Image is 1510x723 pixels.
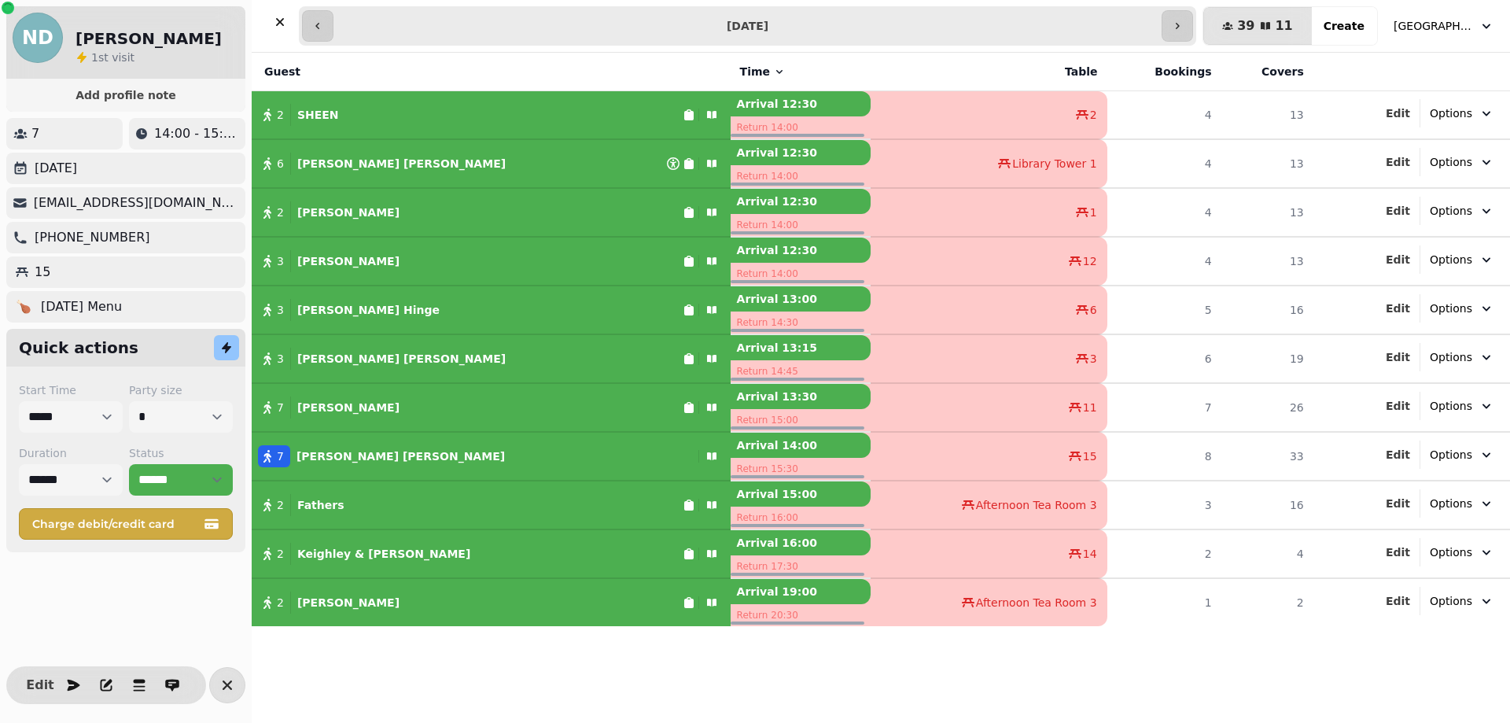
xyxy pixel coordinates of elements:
span: Edit [1386,108,1410,119]
td: 16 [1221,481,1313,529]
span: Options [1430,544,1472,560]
button: Options [1420,392,1504,420]
span: 3 [277,302,284,318]
p: Fathers [297,497,344,513]
p: 14:00 - 15:30 [154,124,239,143]
button: Options [1420,99,1504,127]
span: Edit [1386,400,1410,411]
label: Status [129,445,233,461]
span: ND [22,28,53,47]
button: 6[PERSON_NAME] [PERSON_NAME] [252,145,731,183]
span: Edit [31,679,50,692]
td: 13 [1221,237,1313,286]
span: Options [1430,496,1472,511]
p: Arrival 12:30 [731,91,871,116]
p: Arrival 14:00 [731,433,871,458]
span: Create [1324,20,1365,31]
button: Edit [24,670,56,701]
button: Edit [1386,496,1410,511]
td: 16 [1221,286,1313,334]
button: Options [1420,245,1504,274]
td: 3 [1107,481,1221,529]
button: 2 SHEEN [252,96,731,134]
td: 4 [1107,139,1221,188]
span: 6 [1090,302,1097,318]
button: 3 [PERSON_NAME] [252,242,731,280]
button: Charge debit/credit card [19,508,233,540]
span: [GEOGRAPHIC_DATA], [GEOGRAPHIC_DATA] [1394,18,1472,34]
span: Edit [1386,303,1410,314]
span: Edit [1386,157,1410,168]
p: [PERSON_NAME] [297,253,400,269]
span: Afternoon Tea Room 3 [976,595,1097,610]
button: Edit [1386,544,1410,560]
span: Edit [1386,449,1410,460]
td: 4 [1107,237,1221,286]
span: 1 [1090,205,1097,220]
button: 2 [PERSON_NAME] [252,194,731,231]
td: 26 [1221,383,1313,432]
button: Create [1311,7,1377,45]
span: 2 [277,205,284,220]
label: Party size [129,382,233,398]
td: 1 [1107,578,1221,626]
button: 2 Fathers [252,486,731,524]
p: Arrival 13:30 [731,384,871,409]
p: [DATE] Menu [41,297,122,316]
button: Edit [1386,252,1410,267]
h2: Quick actions [19,337,138,359]
button: Options [1420,343,1504,371]
p: Return 14:00 [731,214,871,236]
span: Options [1430,203,1472,219]
button: 2 Keighley & [PERSON_NAME] [252,535,731,573]
span: 39 [1237,20,1254,32]
span: Options [1430,593,1472,609]
p: Return 14:00 [731,263,871,285]
span: 2 [277,595,284,610]
p: Arrival 12:30 [731,140,871,165]
p: [PERSON_NAME] [297,595,400,610]
p: Return 15:30 [731,458,871,480]
p: [PERSON_NAME] [297,205,400,220]
button: Options [1420,587,1504,615]
th: Table [871,53,1107,91]
button: Options [1420,197,1504,225]
h2: [PERSON_NAME] [75,28,222,50]
p: [PERSON_NAME] [297,400,400,415]
span: 2 [277,546,284,562]
td: 13 [1221,188,1313,237]
td: 5 [1107,286,1221,334]
button: Edit [1386,105,1410,121]
p: Return 15:00 [731,409,871,431]
td: 4 [1107,188,1221,237]
span: Edit [1386,498,1410,509]
p: Return 14:00 [731,116,871,138]
span: 7 [277,448,284,464]
td: 19 [1221,334,1313,383]
span: Options [1430,154,1472,170]
button: Edit [1386,203,1410,219]
label: Duration [19,445,123,461]
span: Options [1430,447,1472,463]
p: Return 16:00 [731,507,871,529]
span: Edit [1386,596,1410,607]
button: Edit [1386,154,1410,170]
button: Edit [1386,593,1410,609]
p: Arrival 16:00 [731,530,871,555]
span: 7 [277,400,284,415]
span: 2 [277,107,284,123]
td: 2 [1107,529,1221,578]
p: Return 14:45 [731,360,871,382]
th: Covers [1221,53,1313,91]
button: Options [1420,148,1504,176]
span: Edit [1386,254,1410,265]
button: 3911 [1203,7,1312,45]
span: 1 [91,51,98,64]
button: Options [1420,441,1504,469]
p: [PERSON_NAME] [PERSON_NAME] [296,448,505,464]
p: 15 [35,263,50,282]
td: 2 [1221,578,1313,626]
button: Add profile note [13,85,239,105]
button: 7[PERSON_NAME] [PERSON_NAME] [252,437,731,475]
span: Options [1430,349,1472,365]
